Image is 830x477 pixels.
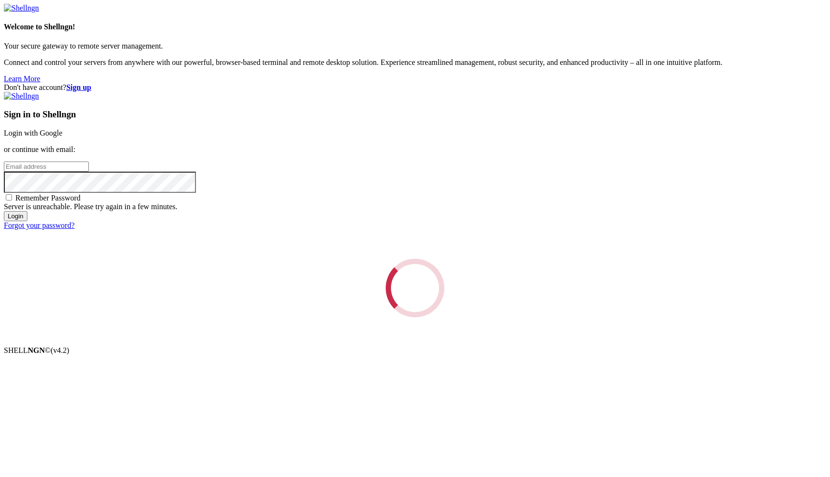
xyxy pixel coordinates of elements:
span: 4.2.0 [51,346,70,354]
a: Learn More [4,75,40,83]
a: Sign up [66,83,91,91]
input: Email address [4,162,89,172]
div: Don't have account? [4,83,826,92]
h3: Sign in to Shellngn [4,109,826,120]
img: Shellngn [4,92,39,100]
span: SHELL © [4,346,69,354]
a: Forgot your password? [4,221,74,229]
p: or continue with email: [4,145,826,154]
span: Remember Password [15,194,81,202]
p: Your secure gateway to remote server management. [4,42,826,50]
div: Loading... [374,247,456,329]
input: Login [4,211,27,221]
b: NGN [28,346,45,354]
a: Login with Google [4,129,62,137]
h4: Welcome to Shellngn! [4,23,826,31]
div: Server is unreachable. Please try again in a few minutes. [4,202,826,211]
input: Remember Password [6,194,12,201]
img: Shellngn [4,4,39,13]
p: Connect and control your servers from anywhere with our powerful, browser-based terminal and remo... [4,58,826,67]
